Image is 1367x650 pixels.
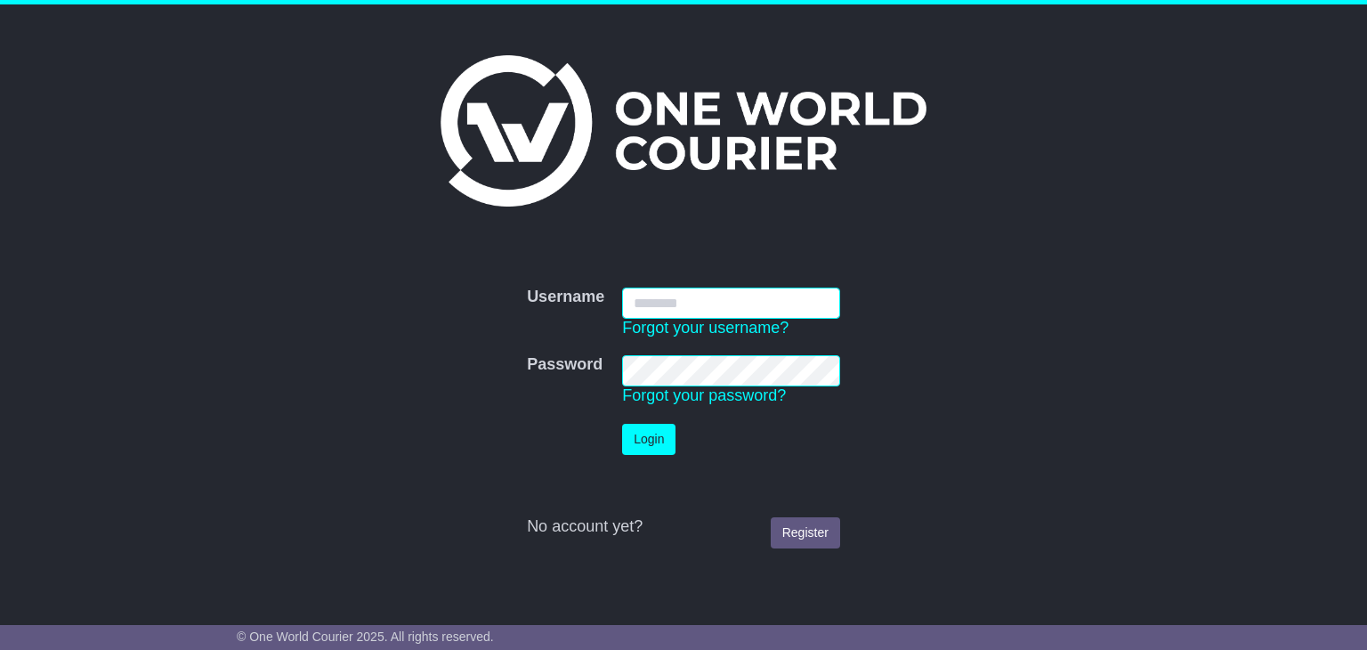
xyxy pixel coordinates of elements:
label: Password [527,355,603,375]
a: Forgot your password? [622,386,786,404]
span: © One World Courier 2025. All rights reserved. [237,630,494,644]
button: Login [622,424,675,455]
a: Forgot your username? [622,319,789,337]
a: Register [771,517,840,548]
img: One World [441,55,926,207]
label: Username [527,288,604,307]
div: No account yet? [527,517,840,537]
